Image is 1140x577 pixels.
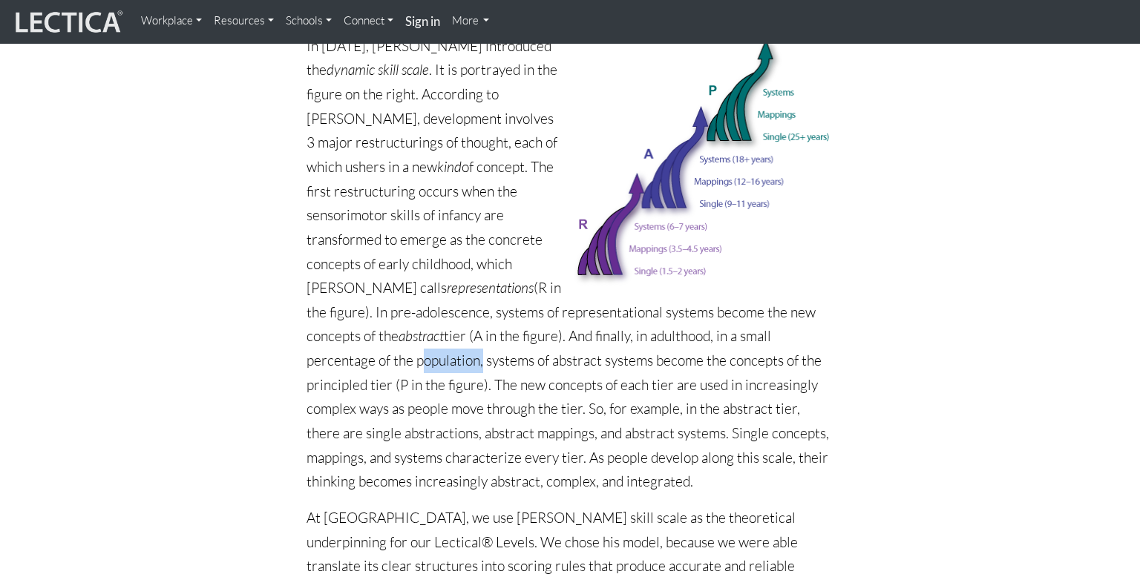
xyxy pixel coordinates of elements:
[307,34,833,494] p: In [DATE], [PERSON_NAME] introduced the . It is portrayed in the figure on the right. According t...
[327,61,429,79] i: dynamic skill scale
[447,279,534,297] i: representations
[399,327,444,345] i: abstract
[338,6,399,36] a: Connect
[12,8,123,36] img: lecticalive
[135,6,208,36] a: Workplace
[446,6,496,36] a: More
[405,13,440,29] strong: Sign in
[280,6,338,36] a: Schools
[399,6,446,38] a: Sign in
[437,158,462,176] i: kind
[208,6,280,36] a: Resources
